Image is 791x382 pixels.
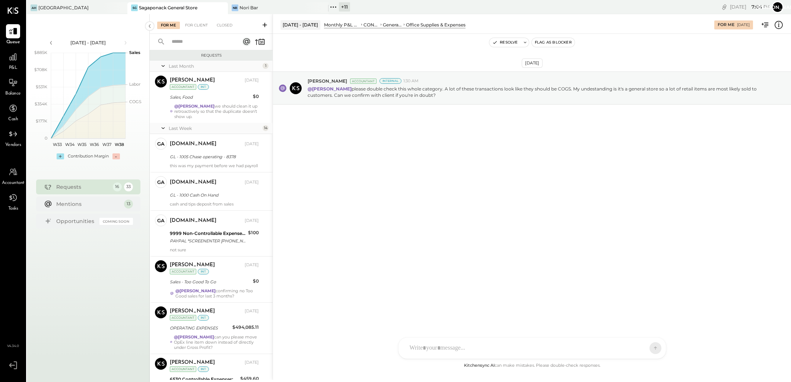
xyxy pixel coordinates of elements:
[170,84,196,90] div: Accountant
[170,163,259,168] div: this was my payment before we had payroll
[112,153,120,159] div: -
[175,288,259,299] div: confirming no Too Good sales for last 3 months?
[232,4,238,11] div: NB
[53,142,61,147] text: W33
[239,4,258,11] div: Nori Bar
[153,53,269,58] div: Requests
[245,141,259,147] div: [DATE]
[34,50,47,55] text: $885K
[170,315,196,321] div: Accountant
[77,142,86,147] text: W35
[170,366,196,372] div: Accountant
[232,324,259,331] div: $494,085.11
[36,118,47,124] text: $177K
[245,77,259,83] div: [DATE]
[308,86,761,98] p: please double check this whole category. A lot of these transactions look like they should be COG...
[6,39,20,46] span: Queue
[170,261,215,269] div: [PERSON_NAME]
[170,269,196,274] div: Accountant
[772,1,784,13] button: [PERSON_NAME]
[245,179,259,185] div: [DATE]
[522,58,543,68] div: [DATE]
[56,183,109,191] div: Requests
[57,39,120,46] div: [DATE] - [DATE]
[68,153,109,159] div: Contribution Margin
[65,142,74,147] text: W34
[35,101,47,106] text: $354K
[124,200,133,208] div: 13
[5,90,21,97] span: Balance
[170,77,215,84] div: [PERSON_NAME]
[253,277,259,285] div: $0
[8,116,18,123] span: Cash
[0,50,26,71] a: P&L
[170,237,246,245] div: PAYPAL *SCREENENTER [PHONE_NUMBER] [GEOGRAPHIC_DATA]
[2,180,25,187] span: Accountant
[718,22,734,28] div: For Me
[34,67,47,72] text: $708K
[170,278,251,286] div: Sales - Too Good To Go
[350,79,377,84] div: Accountant
[245,218,259,224] div: [DATE]
[737,22,750,28] div: [DATE]
[129,82,140,87] text: Labor
[245,308,259,314] div: [DATE]
[56,217,96,225] div: Opportunities
[280,20,320,29] div: [DATE] - [DATE]
[113,182,122,191] div: 16
[263,125,269,131] div: 14
[730,3,770,10] div: [DATE]
[308,86,352,92] strong: @[PERSON_NAME]
[489,38,521,47] button: Resolve
[175,288,216,293] strong: @[PERSON_NAME]
[157,140,165,147] div: ga
[139,4,197,11] div: Sagaponack General Store
[8,206,18,212] span: Tasks
[308,78,347,84] span: [PERSON_NAME]
[248,229,259,236] div: $100
[169,125,261,131] div: Last Week
[0,24,26,46] a: Queue
[157,179,165,186] div: ga
[0,127,26,149] a: Vendors
[198,366,209,372] div: int
[157,22,180,29] div: For Me
[170,179,216,186] div: [DOMAIN_NAME]
[129,50,140,55] text: Sales
[38,4,89,11] div: [GEOGRAPHIC_DATA]
[174,104,215,109] strong: @[PERSON_NAME]
[721,3,728,11] div: copy link
[31,4,37,11] div: AH
[169,63,261,69] div: Last Month
[406,22,466,28] div: Office Supplies & Expenses
[245,262,259,268] div: [DATE]
[90,142,99,147] text: W36
[174,334,214,340] strong: @[PERSON_NAME]
[198,315,209,321] div: int
[170,191,257,199] div: GL - 1000 Cash On Hand
[36,84,47,89] text: $531K
[170,247,259,252] div: not sure
[174,104,259,119] div: we should clean it up retroactively so that the duplicate doesn’t show up.
[114,142,124,147] text: W38
[0,191,26,212] a: Tasks
[0,76,26,97] a: Balance
[198,269,209,274] div: int
[170,359,215,366] div: [PERSON_NAME]
[5,142,21,149] span: Vendors
[324,22,360,28] div: Monthly P&L Comparison
[170,93,251,101] div: Sales, Food
[403,78,419,84] span: 1:30 AM
[0,165,26,187] a: Accountant
[383,22,402,28] div: General & Administrative Expenses
[170,308,215,315] div: [PERSON_NAME]
[532,38,575,47] button: Flag as Blocker
[131,4,138,11] div: SG
[174,334,259,350] div: can you please move OpEx line item down instead of directly under Gross Profit?
[170,324,230,332] div: OPERATING EXPENSES
[263,63,269,69] div: 1
[379,78,401,84] div: Internal
[0,101,26,123] a: Cash
[57,153,64,159] div: +
[56,200,120,208] div: Mentions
